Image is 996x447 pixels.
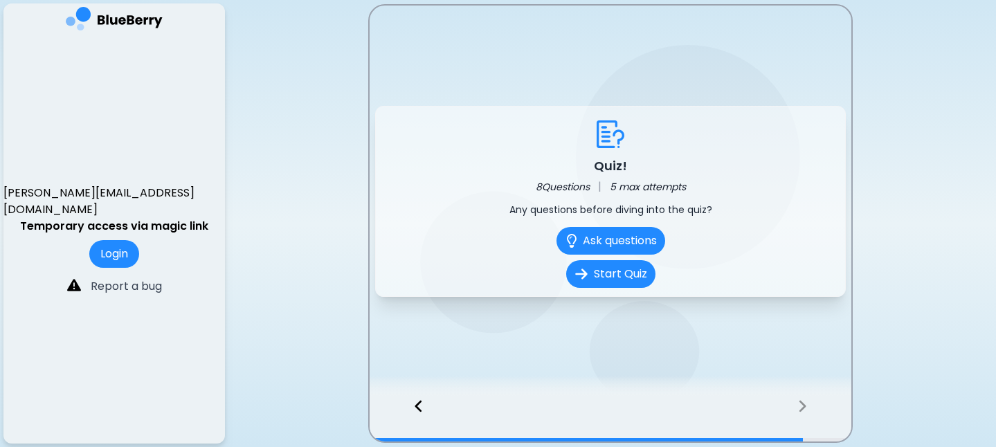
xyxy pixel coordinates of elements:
p: 8 Questions [536,181,590,193]
p: Quiz! [384,156,837,176]
button: Login [89,240,139,268]
p: Temporary access via magic link [20,218,208,235]
img: company logo [66,7,163,35]
p: 5 max attempts [610,181,686,193]
button: Start Quiz [566,260,655,288]
p: [PERSON_NAME][EMAIL_ADDRESS][DOMAIN_NAME] [3,185,225,218]
span: | [598,179,601,195]
p: Report a bug [91,278,162,295]
button: Ask questions [556,227,665,255]
img: file icon [67,278,81,292]
a: Login [89,246,139,262]
p: Any questions before diving into the quiz? [384,203,837,216]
